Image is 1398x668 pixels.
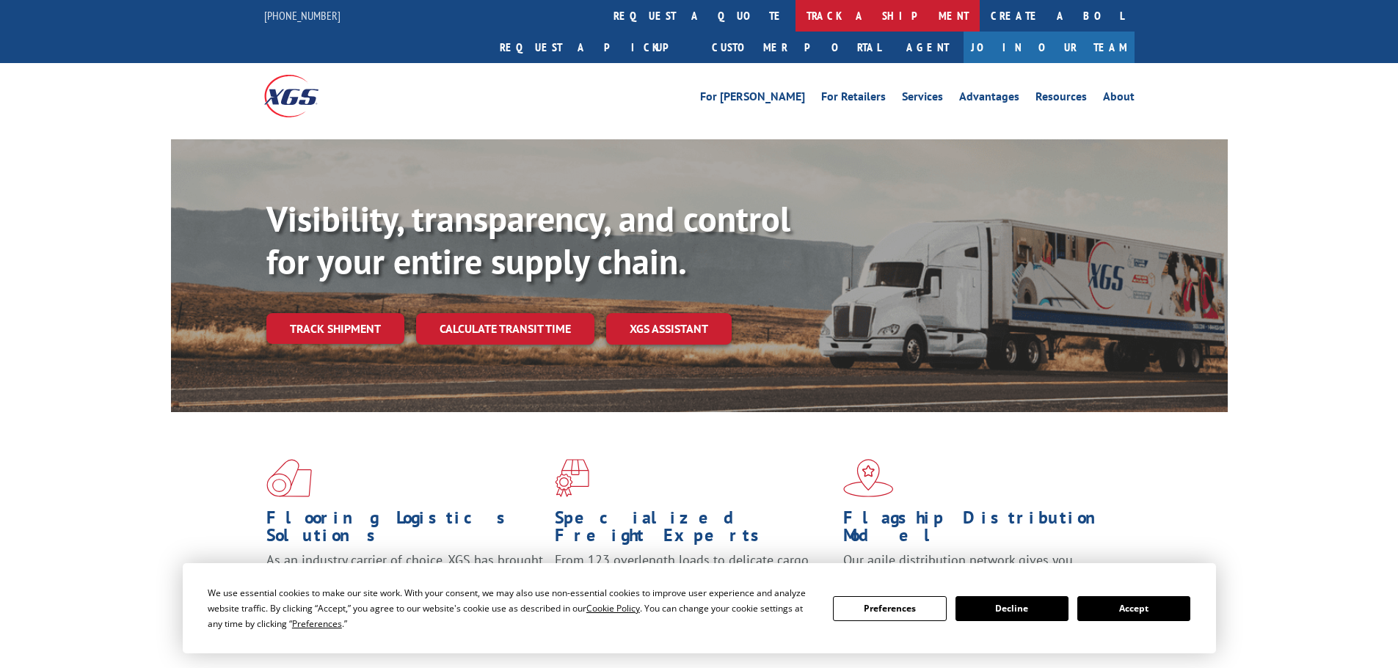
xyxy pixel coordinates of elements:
a: [PHONE_NUMBER] [264,8,341,23]
span: As an industry carrier of choice, XGS has brought innovation and dedication to flooring logistics... [266,551,543,603]
a: Customer Portal [701,32,892,63]
a: Services [902,91,943,107]
div: We use essential cookies to make our site work. With your consent, we may also use non-essential ... [208,585,815,631]
a: For [PERSON_NAME] [700,91,805,107]
span: Preferences [292,617,342,630]
p: From 123 overlength loads to delicate cargo, our experienced staff knows the best way to move you... [555,551,832,617]
button: Preferences [833,596,946,621]
img: xgs-icon-focused-on-flooring-red [555,459,589,497]
a: Advantages [959,91,1019,107]
b: Visibility, transparency, and control for your entire supply chain. [266,196,790,284]
a: Join Our Team [964,32,1135,63]
span: Cookie Policy [586,602,640,614]
img: xgs-icon-total-supply-chain-intelligence-red [266,459,312,497]
button: Decline [955,596,1068,621]
a: Resources [1035,91,1087,107]
a: XGS ASSISTANT [606,313,732,345]
a: For Retailers [821,91,886,107]
a: Track shipment [266,313,404,344]
a: Request a pickup [489,32,701,63]
span: Our agile distribution network gives you nationwide inventory management on demand. [843,551,1113,586]
img: xgs-icon-flagship-distribution-model-red [843,459,894,497]
a: Calculate transit time [416,313,594,345]
button: Accept [1077,596,1190,621]
h1: Flooring Logistics Solutions [266,509,544,551]
div: Cookie Consent Prompt [183,563,1216,653]
a: About [1103,91,1135,107]
a: Agent [892,32,964,63]
h1: Flagship Distribution Model [843,509,1121,551]
h1: Specialized Freight Experts [555,509,832,551]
